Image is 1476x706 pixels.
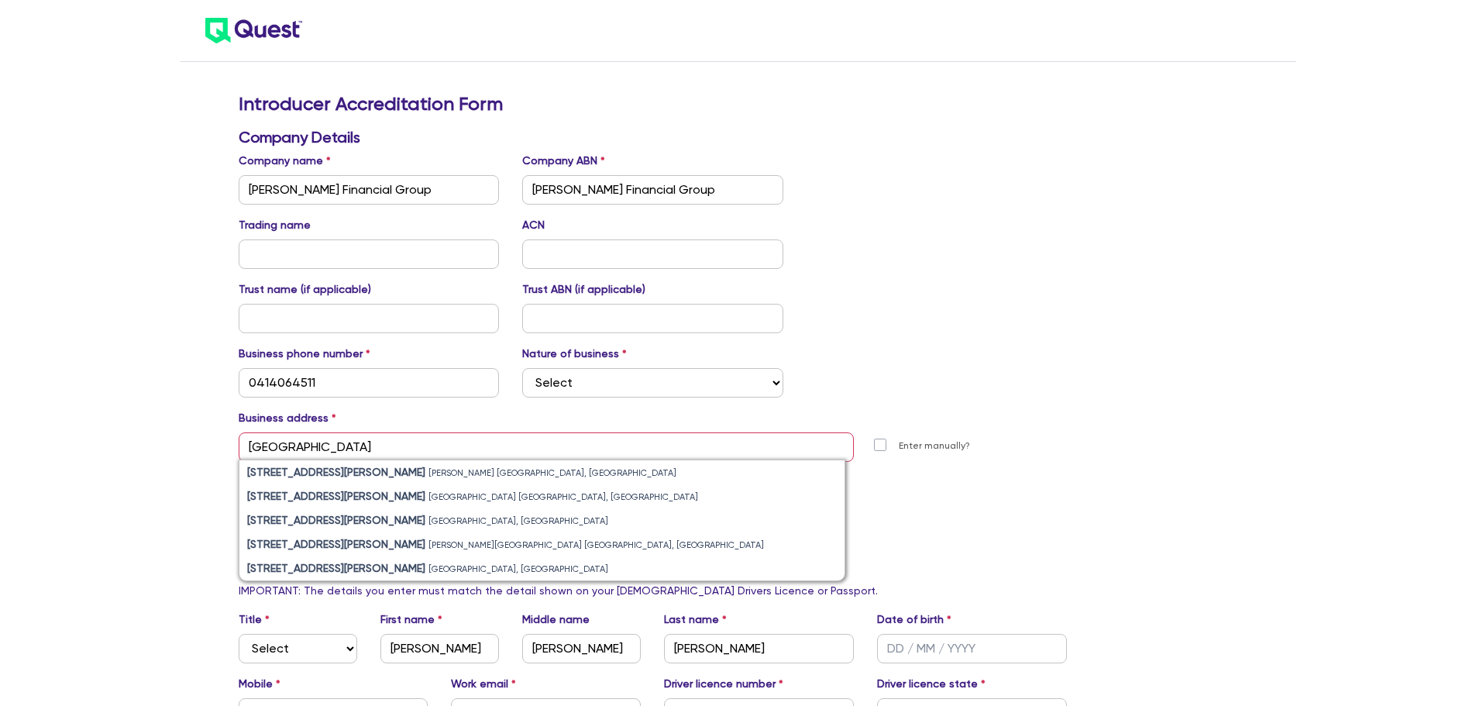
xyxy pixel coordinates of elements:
[428,516,608,526] small: [GEOGRAPHIC_DATA], [GEOGRAPHIC_DATA]
[247,514,425,526] strong: [STREET_ADDRESS][PERSON_NAME]
[522,346,627,362] label: Nature of business
[239,153,331,169] label: Company name
[522,153,605,169] label: Company ABN
[239,93,1068,115] h2: Introducer Accreditation Form
[239,346,370,362] label: Business phone number
[247,490,425,502] strong: [STREET_ADDRESS][PERSON_NAME]
[899,439,970,453] label: Enter manually?
[239,583,1068,599] p: IMPORTANT: The details you enter must match the detail shown on your [DEMOGRAPHIC_DATA] Drivers L...
[239,410,336,426] label: Business address
[428,492,698,502] small: [GEOGRAPHIC_DATA] [GEOGRAPHIC_DATA], [GEOGRAPHIC_DATA]
[239,281,371,298] label: Trust name (if applicable)
[428,540,764,550] small: [PERSON_NAME][GEOGRAPHIC_DATA] [GEOGRAPHIC_DATA], [GEOGRAPHIC_DATA]
[247,466,425,478] strong: [STREET_ADDRESS][PERSON_NAME]
[239,217,311,233] label: Trading name
[380,611,442,628] label: First name
[428,468,676,478] small: [PERSON_NAME] [GEOGRAPHIC_DATA], [GEOGRAPHIC_DATA]
[664,611,727,628] label: Last name
[877,634,1067,663] input: DD / MM / YYYY
[205,18,302,43] img: quest-logo
[522,217,545,233] label: ACN
[451,676,516,692] label: Work email
[877,611,951,628] label: Date of birth
[247,538,425,550] strong: [STREET_ADDRESS][PERSON_NAME]
[877,676,986,692] label: Driver licence state
[239,611,270,628] label: Title
[428,564,608,574] small: [GEOGRAPHIC_DATA], [GEOGRAPHIC_DATA]
[247,562,425,574] strong: [STREET_ADDRESS][PERSON_NAME]
[239,676,280,692] label: Mobile
[664,676,783,692] label: Driver licence number
[522,281,645,298] label: Trust ABN (if applicable)
[239,128,1068,146] h3: Company Details
[522,611,590,628] label: Middle name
